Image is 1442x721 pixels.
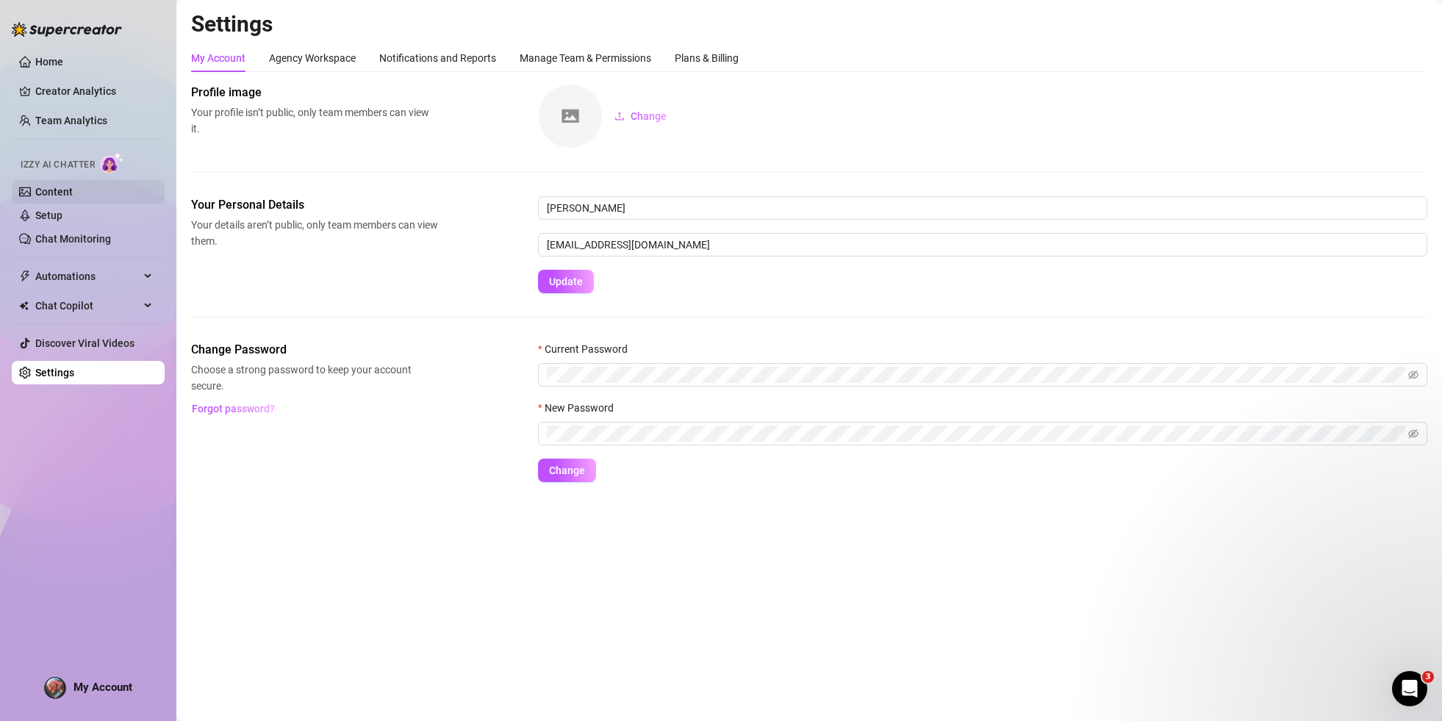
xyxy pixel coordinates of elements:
a: [EMAIL_ADDRESS][DOMAIN_NAME] [24,182,153,208]
label: Current Password [538,341,637,357]
a: Content [35,186,73,198]
span: thunderbolt [19,270,31,282]
a: Discover Viral Videos [35,337,134,349]
button: Upload attachment [70,481,82,493]
div: My Account [191,50,245,66]
button: go back [10,6,37,34]
span: Forgot password? [192,403,275,415]
a: contact PayPro Global [34,268,146,279]
div: Plans & Billing [675,50,739,66]
span: Your Personal Details [191,196,438,214]
button: Forgot password? [191,397,275,420]
span: 3 [1422,671,1434,683]
input: Enter new email [538,233,1427,257]
span: eye-invisible [1408,428,1418,439]
img: AI Chatter [101,152,123,173]
div: If your account is not activated within the next 5 minutes, please check your inbox ( ) for messa... [24,137,229,310]
img: Profile image for Ella [42,8,65,32]
button: Home [230,6,258,34]
span: Automations [35,265,140,288]
span: Choose a strong password to keep your account secure. [191,362,438,394]
img: AGNmyxbGg1QElcHZByN-AfLBIt4pSGnD87YG7omC5QaW=s96-c [45,678,65,698]
img: square-placeholder.png [539,85,602,148]
div: Agency Workspace [269,50,356,66]
div: Manage Team & Permissions [520,50,651,66]
button: Update [538,270,594,293]
h2: Settings [191,10,1427,38]
a: Settings [35,367,74,379]
h1: [PERSON_NAME] [71,7,167,18]
input: New Password [547,426,1405,442]
span: Change [631,110,667,122]
div: Notifications and Reports [379,50,496,66]
p: Active 9h ago [71,18,137,33]
span: upload [614,111,625,121]
span: Update [549,276,583,287]
span: eye-invisible [1408,370,1418,380]
a: Home [35,56,63,68]
span: Change [549,464,585,476]
a: Creator Analytics [35,79,153,103]
div: Close [258,6,284,32]
span: Your details aren’t public, only team members can view them. [191,217,438,249]
span: Profile image [191,84,438,101]
input: Current Password [547,367,1405,383]
img: logo-BBDzfeDw.svg [12,22,122,37]
textarea: Message… [12,451,281,476]
button: Send a message… [252,476,276,499]
span: Change Password [191,341,438,359]
div: To speed things up, please give them your Order ID: 37596907 [24,318,229,361]
button: Change [538,459,596,482]
span: Izzy AI Chatter [21,158,95,172]
span: Your profile isn’t public, only team members can view it. [191,104,438,137]
img: Chat Copilot [19,301,29,311]
a: Chat Monitoring [35,233,111,245]
span: Chat Copilot [35,294,140,318]
button: Gif picker [46,481,58,493]
span: My Account [73,681,132,694]
button: Emoji picker [23,481,35,493]
div: Your order is now under review by our payment processor, PayPro Global. Just to clarify, that doe... [24,43,229,130]
label: New Password [538,400,623,416]
input: Enter name [538,196,1427,220]
a: Team Analytics [35,115,107,126]
iframe: Intercom live chat [1392,671,1427,706]
a: Setup [35,209,62,221]
div: If you're feeling unsure about what to do next or if you need any further assistance, just drop u... [24,368,229,455]
button: Change [603,104,678,128]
